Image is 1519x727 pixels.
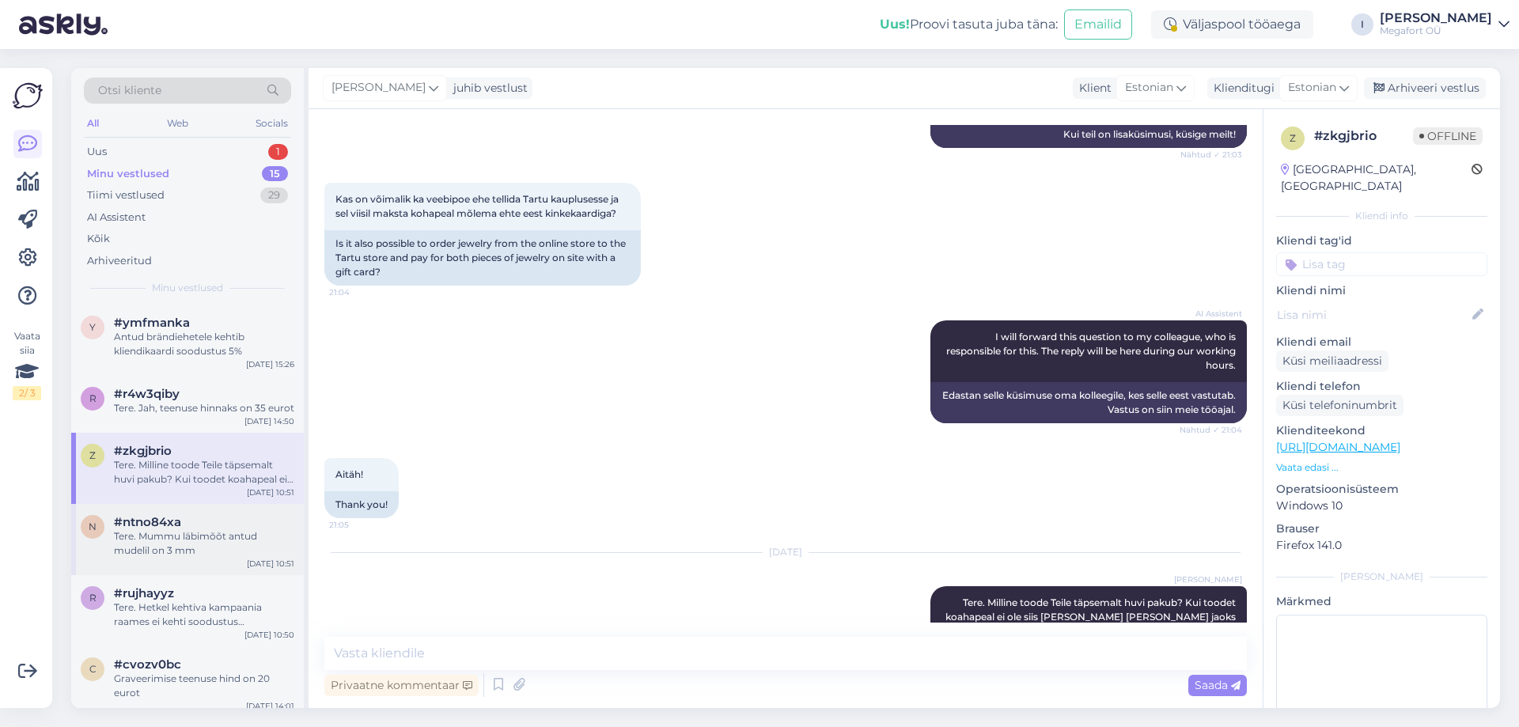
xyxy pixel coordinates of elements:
[262,166,288,182] div: 15
[87,231,110,247] div: Kõik
[324,675,479,696] div: Privaatne kommentaar
[114,657,181,672] span: #cvozv0bc
[114,529,294,558] div: Tere. Mummu läbimõõt antud mudelil on 3 mm
[324,491,399,518] div: Thank you!
[1276,350,1388,372] div: Küsi meiliaadressi
[1151,10,1313,39] div: Väljaspool tööaega
[1380,12,1510,37] a: [PERSON_NAME]Megafort OÜ
[946,331,1238,371] span: I will forward this question to my colleague, who is responsible for this. The reply will be here...
[87,253,152,269] div: Arhiveeritud
[13,386,41,400] div: 2 / 3
[930,382,1247,423] div: Edastan selle küsimuse oma kolleegile, kes selle eest vastutab. Vastus on siin meie tööajal.
[447,80,528,97] div: juhib vestlust
[13,81,43,111] img: Askly Logo
[1277,306,1469,324] input: Lisa nimi
[329,519,388,531] span: 21:05
[1351,13,1373,36] div: I
[87,210,146,225] div: AI Assistent
[114,458,294,487] div: Tere. Milline toode Teile täpsemalt huvi pakub? Kui toodet koahapeal ei ole siis [PERSON_NAME] [P...
[89,663,97,675] span: c
[1183,308,1242,320] span: AI Assistent
[114,586,174,600] span: #rujhayyz
[87,166,169,182] div: Minu vestlused
[1276,521,1487,537] p: Brauser
[1276,395,1403,416] div: Küsi telefoninumbrit
[114,600,294,629] div: Tere. Hetkel kehtiva kampaania raames ei kehti soodustus Nomination [PERSON_NAME] ehetele. Nomina...
[1276,498,1487,514] p: Windows 10
[1276,282,1487,299] p: Kliendi nimi
[1276,593,1487,610] p: Märkmed
[1276,378,1487,395] p: Kliendi telefon
[335,193,621,219] span: Kas on võimalik ka veebipoe ehe tellida Tartu kauplusesse ja sel viisil maksta kohapeal mõlema eh...
[98,82,161,99] span: Otsi kliente
[1207,80,1275,97] div: Klienditugi
[13,329,41,400] div: Vaata siia
[1276,481,1487,498] p: Operatsioonisüsteem
[114,401,294,415] div: Tere. Jah, teenuse hinnaks on 35 eurot
[1288,79,1336,97] span: Estonian
[268,144,288,160] div: 1
[1064,9,1132,40] button: Emailid
[1380,25,1492,37] div: Megafort OÜ
[260,187,288,203] div: 29
[335,468,363,480] span: Aitäh!
[1276,422,1487,439] p: Klienditeekond
[1276,252,1487,276] input: Lisa tag
[1380,12,1492,25] div: [PERSON_NAME]
[244,415,294,427] div: [DATE] 14:50
[1276,570,1487,584] div: [PERSON_NAME]
[1276,233,1487,249] p: Kliendi tag'id
[114,330,294,358] div: Antud brändiehetele kehtib kliendikaardi soodustus 5%
[244,629,294,641] div: [DATE] 10:50
[1125,79,1173,97] span: Estonian
[1281,161,1472,195] div: [GEOGRAPHIC_DATA], [GEOGRAPHIC_DATA]
[324,545,1247,559] div: [DATE]
[247,487,294,498] div: [DATE] 10:51
[114,444,172,458] span: #zkgjbrio
[1276,209,1487,223] div: Kliendi info
[87,187,165,203] div: Tiimi vestlused
[1180,424,1242,436] span: Nähtud ✓ 21:04
[880,17,910,32] b: Uus!
[164,113,191,134] div: Web
[252,113,291,134] div: Socials
[84,113,102,134] div: All
[114,387,180,401] span: #r4w3qiby
[1073,80,1112,97] div: Klient
[114,316,190,330] span: #ymfmanka
[1290,132,1296,144] span: z
[329,286,388,298] span: 21:04
[247,558,294,570] div: [DATE] 10:51
[89,321,96,333] span: y
[152,281,223,295] span: Minu vestlused
[114,672,294,700] div: Graveerimise teenuse hind on 20 eurot
[331,79,426,97] span: [PERSON_NAME]
[89,592,97,604] span: r
[1413,127,1483,145] span: Offline
[1364,78,1486,99] div: Arhiveeri vestlus
[87,144,107,160] div: Uus
[1314,127,1413,146] div: # zkgjbrio
[945,596,1238,637] span: Tere. Milline toode Teile täpsemalt huvi pakub? Kui toodet koahapeal ei ole siis [PERSON_NAME] [P...
[114,515,181,529] span: #ntno84xa
[324,230,641,286] div: Is it also possible to order jewelry from the online store to the Tartu store and pay for both pi...
[1276,334,1487,350] p: Kliendi email
[1276,440,1400,454] a: [URL][DOMAIN_NAME]
[1276,537,1487,554] p: Firefox 141.0
[1195,678,1241,692] span: Saada
[1276,460,1487,475] p: Vaata edasi ...
[89,521,97,532] span: n
[1174,574,1242,585] span: [PERSON_NAME]
[1180,149,1242,161] span: Nähtud ✓ 21:03
[246,358,294,370] div: [DATE] 15:26
[880,15,1058,34] div: Proovi tasuta juba täna:
[89,392,97,404] span: r
[89,449,96,461] span: z
[246,700,294,712] div: [DATE] 14:01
